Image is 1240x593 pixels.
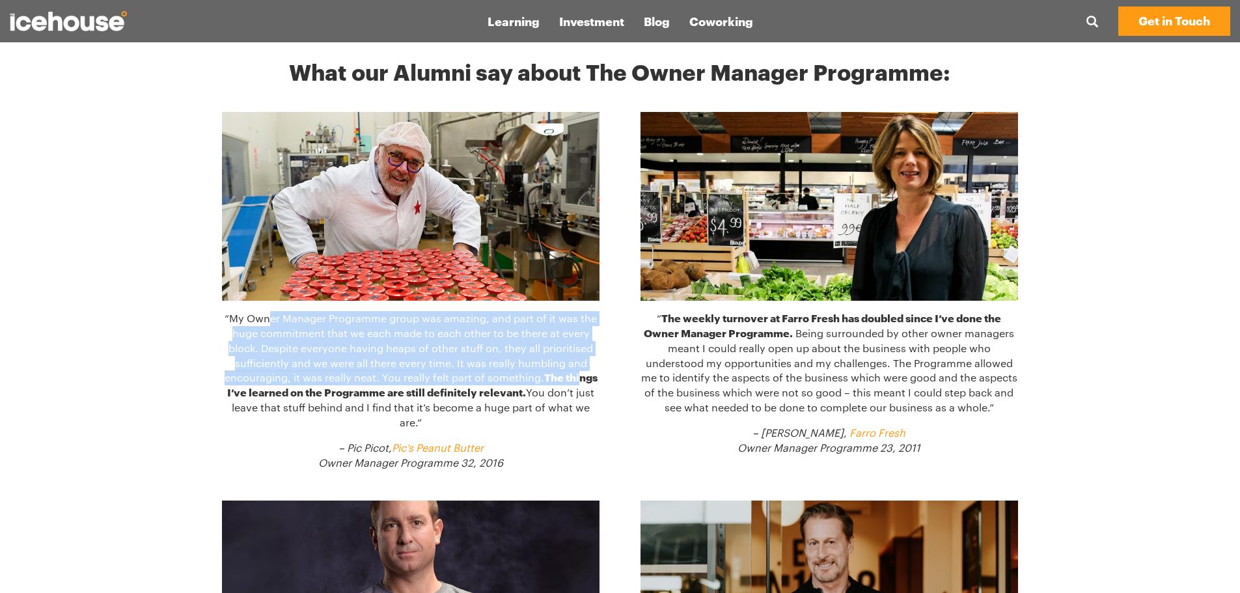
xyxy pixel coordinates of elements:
[318,441,503,469] em: – Pic Picot, Owner Manager Programme 32, 2016
[222,112,600,301] img: pic-picot-1
[641,311,1019,415] p: “ Being surrounded by other owner managers meant I could really open up about the business with p...
[222,311,600,430] p: “My Owner Manager Programme group was amazing, and part of it was the huge commitment that we eac...
[10,11,127,31] img: The Icehouse Logo - White PNG
[222,36,1019,85] h2: What our Alumni say about The Owner Manager Programme:
[478,8,549,35] a: Learning
[752,426,905,439] em: – [PERSON_NAME],
[478,8,763,35] div: Navigation Menu
[680,8,763,35] a: Coworking
[641,112,1019,301] img: janene-draper-1
[634,8,680,35] a: Blog
[1118,7,1230,36] a: Get in Touch
[849,426,905,439] a: Farro Fresh
[737,441,920,454] em: Owner Manager Programme 23, 2011
[644,312,1001,339] strong: The weekly turnover at Farro Fresh has doubled since I’ve done the Owner Manager Programme.
[392,441,484,454] a: Pic’s Peanut Butter
[549,8,634,35] a: Investment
